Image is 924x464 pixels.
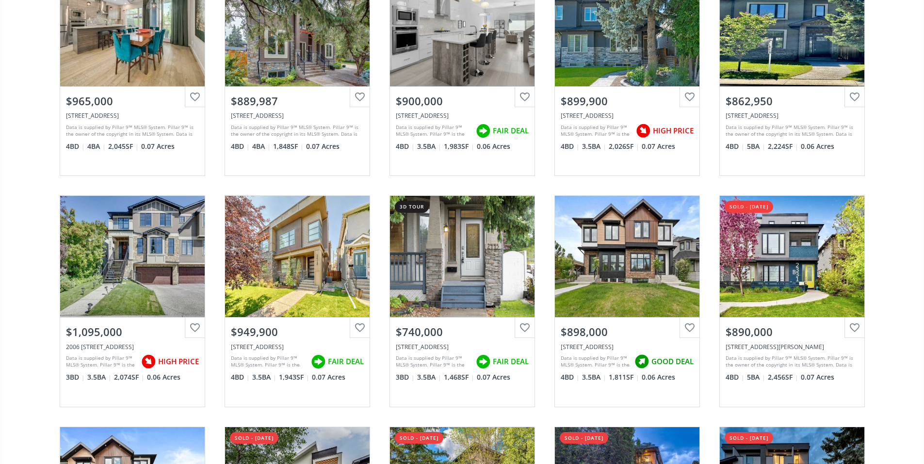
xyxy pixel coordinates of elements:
span: 3.5 BA [582,142,606,151]
span: 3.5 BA [417,372,441,382]
img: rating icon [473,121,493,141]
a: sold - [DATE]$890,000[STREET_ADDRESS][PERSON_NAME]Data is supplied by Pillar 9™ MLS® System. Pill... [710,186,875,416]
a: $949,900[STREET_ADDRESS]Data is supplied by Pillar 9™ MLS® System. Pillar 9™ is the owner of the ... [215,186,380,416]
div: 2603 25 Street SW, Calgary, AB T3E 1X7 [231,112,364,120]
div: $1,095,000 [66,324,199,339]
span: 4 BD [66,142,85,151]
div: 2445 32 Avenue SW, Calgary, AB T2T 1X4 [396,343,529,351]
span: 1,811 SF [609,372,639,382]
div: Data is supplied by Pillar 9™ MLS® System. Pillar 9™ is the owner of the copyright in its MLS® Sy... [231,354,306,369]
span: 4 BD [231,142,250,151]
div: 2331B Osborne Crescent SW, Calgary, AB T2T 0Y7 [726,343,859,351]
img: rating icon [632,352,651,371]
span: 0.06 Acres [801,142,834,151]
div: Data is supplied by Pillar 9™ MLS® System. Pillar 9™ is the owner of the copyright in its MLS® Sy... [396,354,471,369]
span: 2,074 SF [114,372,145,382]
span: 0.06 Acres [147,372,180,382]
span: 0.07 Acres [312,372,345,382]
div: Data is supplied by Pillar 9™ MLS® System. Pillar 9™ is the owner of the copyright in its MLS® Sy... [726,354,856,369]
span: 4 BA [87,142,106,151]
span: 0.07 Acres [477,372,510,382]
img: rating icon [308,352,328,371]
span: 3.5 BA [582,372,606,382]
span: 4 BD [561,372,580,382]
span: HIGH PRICE [653,126,694,136]
span: 0.07 Acres [642,142,675,151]
div: Data is supplied by Pillar 9™ MLS® System. Pillar 9™ is the owner of the copyright in its MLS® Sy... [66,124,196,138]
span: FAIR DEAL [493,126,529,136]
span: 3 BD [396,372,415,382]
span: 2,224 SF [768,142,798,151]
span: FAIR DEAL [493,356,529,367]
div: 2325 22 Avenue SW, Calgary, AB T2T 0T1 [726,112,859,120]
span: 0.06 Acres [477,142,510,151]
div: $899,900 [561,94,694,109]
img: rating icon [139,352,158,371]
div: $898,000 [561,324,694,339]
img: rating icon [473,352,493,371]
span: 2,026 SF [609,142,639,151]
div: 1903 26 Avenue SW, Calgary, AB T2T 1E4 [561,112,694,120]
span: 4 BD [726,372,745,382]
div: $890,000 [726,324,859,339]
span: 5 BA [747,372,765,382]
span: 0.07 Acres [801,372,834,382]
span: 3.5 BA [417,142,441,151]
span: 4 BD [561,142,580,151]
a: $1,095,0002006 [STREET_ADDRESS]Data is supplied by Pillar 9™ MLS® System. Pillar 9™ is the owner ... [50,186,215,416]
span: 3.5 BA [252,372,276,382]
span: 1,468 SF [444,372,474,382]
span: 1,943 SF [279,372,309,382]
span: 5 BA [747,142,765,151]
div: $965,000 [66,94,199,109]
span: 4 BA [252,142,271,151]
div: Data is supplied by Pillar 9™ MLS® System. Pillar 9™ is the owner of the copyright in its MLS® Sy... [231,124,361,138]
div: 2413 25 Street SW, Calgary, AB T3E 1X5 [231,343,364,351]
span: 4 BD [396,142,415,151]
span: GOOD DEAL [651,356,694,367]
span: HIGH PRICE [158,356,199,367]
div: 2112 23 Avenue SW, Calgary, AB T2T 0W1 [561,343,694,351]
span: 0.07 Acres [306,142,340,151]
a: $898,000[STREET_ADDRESS]Data is supplied by Pillar 9™ MLS® System. Pillar 9™ is the owner of the ... [545,186,710,416]
div: Data is supplied by Pillar 9™ MLS® System. Pillar 9™ is the owner of the copyright in its MLS® Sy... [396,124,471,138]
div: Data is supplied by Pillar 9™ MLS® System. Pillar 9™ is the owner of the copyright in its MLS® Sy... [561,354,630,369]
span: 1,983 SF [444,142,474,151]
span: 3.5 BA [87,372,112,382]
span: 0.06 Acres [642,372,675,382]
div: $740,000 [396,324,529,339]
div: 2006 38 Avenue SW, Calgary, AB T2T 2K4 [66,343,199,351]
span: FAIR DEAL [328,356,364,367]
div: Data is supplied by Pillar 9™ MLS® System. Pillar 9™ is the owner of the copyright in its MLS® Sy... [726,124,856,138]
span: 4 BD [726,142,745,151]
span: 1,848 SF [273,142,304,151]
a: 3d tour$740,000[STREET_ADDRESS]Data is supplied by Pillar 9™ MLS® System. Pillar 9™ is the owner ... [380,186,545,416]
div: $862,950 [726,94,859,109]
div: 2613 21 Street SW, Calgary, AB T2T 5A9 [66,112,199,120]
div: $889,987 [231,94,364,109]
span: 2,045 SF [108,142,139,151]
div: $949,900 [231,324,364,339]
span: 3 BD [66,372,85,382]
span: 4 BD [231,372,250,382]
span: 2,456 SF [768,372,798,382]
span: 0.07 Acres [141,142,175,151]
div: $900,000 [396,94,529,109]
img: rating icon [633,121,653,141]
div: Data is supplied by Pillar 9™ MLS® System. Pillar 9™ is the owner of the copyright in its MLS® Sy... [561,124,631,138]
div: Data is supplied by Pillar 9™ MLS® System. Pillar 9™ is the owner of the copyright in its MLS® Sy... [66,354,136,369]
div: 2129 20 Avenue SW, Calgary, AB T2T 0M3 [396,112,529,120]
